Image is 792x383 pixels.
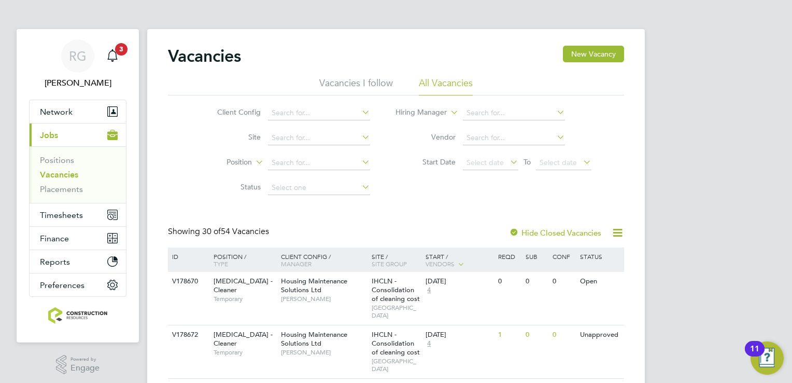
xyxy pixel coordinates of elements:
div: 0 [523,272,550,291]
button: Preferences [30,273,126,296]
span: RG [69,49,87,63]
label: Status [201,182,261,191]
span: IHCLN - Consolidation of cleaning cost [372,277,420,303]
label: Site [201,132,261,142]
span: Finance [40,234,69,243]
span: Select date [466,158,504,167]
li: Vacancies I follow [319,77,393,95]
span: Vendors [426,259,455,268]
div: [DATE] [426,331,493,339]
span: IHCLN - Consolidation of cleaning cost [372,330,420,357]
a: Vacancies [40,170,78,180]
span: To [520,155,534,169]
span: Housing Maintenance Solutions Ltd [281,277,347,294]
span: [PERSON_NAME] [281,295,366,303]
a: Positions [40,155,74,165]
span: Powered by [70,355,100,364]
div: 0 [550,325,577,345]
span: 30 of [202,226,221,237]
nav: Main navigation [17,29,139,343]
span: 4 [426,286,432,295]
input: Search for... [268,156,370,170]
div: 0 [523,325,550,345]
div: Sub [523,248,550,265]
li: All Vacancies [419,77,473,95]
span: 3 [115,43,128,56]
span: Select date [540,158,577,167]
div: V178672 [169,325,206,345]
div: Reqd [496,248,522,265]
span: Housing Maintenance Solutions Ltd [281,330,347,348]
label: Position [192,157,252,168]
div: Open [577,272,623,291]
span: Type [214,259,228,268]
span: Temporary [214,348,276,357]
div: Site / [369,248,423,272]
div: Conf [550,248,577,265]
label: Hiring Manager [387,107,447,118]
button: Timesheets [30,203,126,226]
div: Status [577,248,623,265]
img: construction-resources-logo-retina.png [48,307,108,324]
span: [MEDICAL_DATA] - Cleaner [214,330,273,348]
div: 0 [496,272,522,291]
input: Search for... [463,131,565,145]
input: Search for... [268,131,370,145]
div: 1 [496,325,522,345]
span: Preferences [40,280,84,290]
span: Jobs [40,130,58,140]
span: Network [40,107,73,117]
a: Placements [40,184,83,194]
div: Client Config / [278,248,369,272]
div: V178670 [169,272,206,291]
a: 3 [102,39,123,73]
input: Search for... [463,106,565,120]
div: Unapproved [577,325,623,345]
h2: Vacancies [168,46,241,66]
span: Manager [281,259,312,268]
span: [MEDICAL_DATA] - Cleaner [214,277,273,294]
button: New Vacancy [563,46,624,62]
label: Vendor [396,132,456,142]
div: [DATE] [426,277,493,286]
a: RG[PERSON_NAME] [29,39,126,89]
span: 54 Vacancies [202,226,269,237]
label: Start Date [396,157,456,167]
span: 4 [426,339,432,348]
div: Position / [206,248,278,272]
div: ID [169,248,206,265]
span: Timesheets [40,210,83,220]
div: 0 [550,272,577,291]
button: Finance [30,227,126,250]
a: Powered byEngage [56,355,100,375]
input: Search for... [268,106,370,120]
span: [GEOGRAPHIC_DATA] [372,304,421,320]
input: Select one [268,181,370,195]
span: Reports [40,257,70,267]
span: Site Group [372,259,407,268]
div: Jobs [30,146,126,203]
div: Start / [423,248,496,273]
span: Rebecca Galbraigth [29,77,126,89]
div: 11 [750,349,759,362]
a: Go to home page [29,307,126,324]
span: Engage [70,364,100,373]
button: Network [30,100,126,123]
span: Temporary [214,295,276,303]
label: Hide Closed Vacancies [509,228,601,238]
button: Jobs [30,124,126,146]
span: [PERSON_NAME] [281,348,366,357]
div: Showing [168,226,271,237]
button: Reports [30,250,126,273]
span: [GEOGRAPHIC_DATA] [372,357,421,373]
label: Client Config [201,107,261,117]
button: Open Resource Center, 11 new notifications [751,341,784,375]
